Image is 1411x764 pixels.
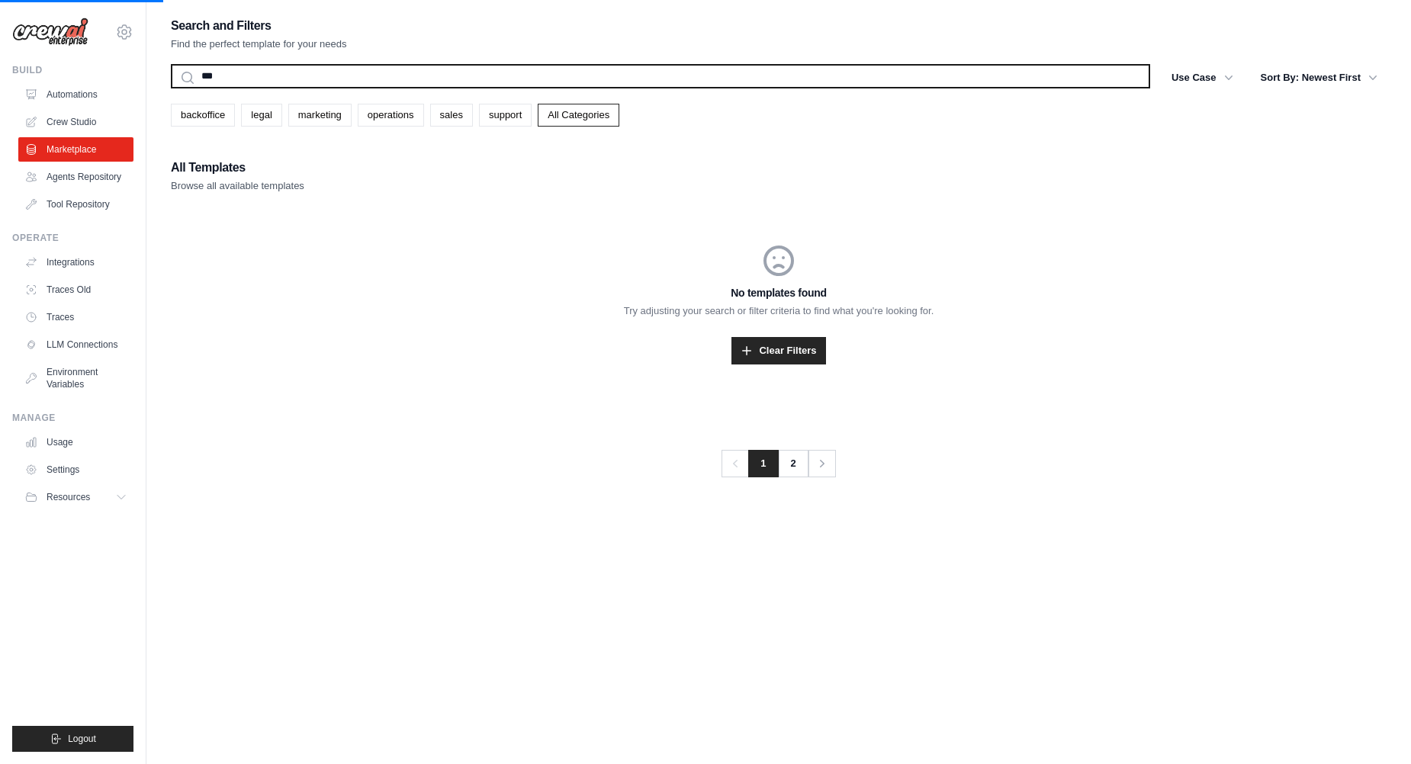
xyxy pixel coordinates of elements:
a: Integrations [18,250,133,274]
button: Logout [12,726,133,752]
a: Tool Repository [18,192,133,217]
nav: Pagination [722,450,835,477]
button: Resources [18,485,133,509]
div: 聊天小组件 [1335,691,1411,764]
a: sales [430,104,473,127]
iframe: Chat Widget [1335,691,1411,764]
h2: All Templates [171,157,304,178]
a: marketing [288,104,352,127]
a: Marketplace [18,137,133,162]
a: legal [241,104,281,127]
a: Traces Old [18,278,133,302]
a: backoffice [171,104,235,127]
a: Crew Studio [18,110,133,134]
p: Browse all available templates [171,178,304,194]
a: Usage [18,430,133,454]
span: Logout [68,733,96,745]
p: Find the perfect template for your needs [171,37,347,52]
button: Sort By: Newest First [1252,64,1387,91]
div: Manage [12,412,133,424]
button: Use Case [1162,64,1242,91]
a: Settings [18,457,133,482]
h3: No templates found [171,285,1387,300]
a: Environment Variables [18,360,133,396]
div: Operate [12,232,133,244]
a: All Categories [538,104,619,127]
p: Try adjusting your search or filter criteria to find what you're looking for. [171,303,1387,319]
span: 1 [748,450,778,477]
a: support [479,104,532,127]
img: Logo [12,18,88,47]
div: Build [12,64,133,76]
a: 2 [778,450,808,477]
a: Traces [18,305,133,329]
a: operations [358,104,424,127]
a: Automations [18,82,133,107]
a: LLM Connections [18,332,133,357]
span: Resources [47,491,90,503]
a: Agents Repository [18,165,133,189]
a: Clear Filters [731,337,825,364]
h2: Search and Filters [171,15,347,37]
